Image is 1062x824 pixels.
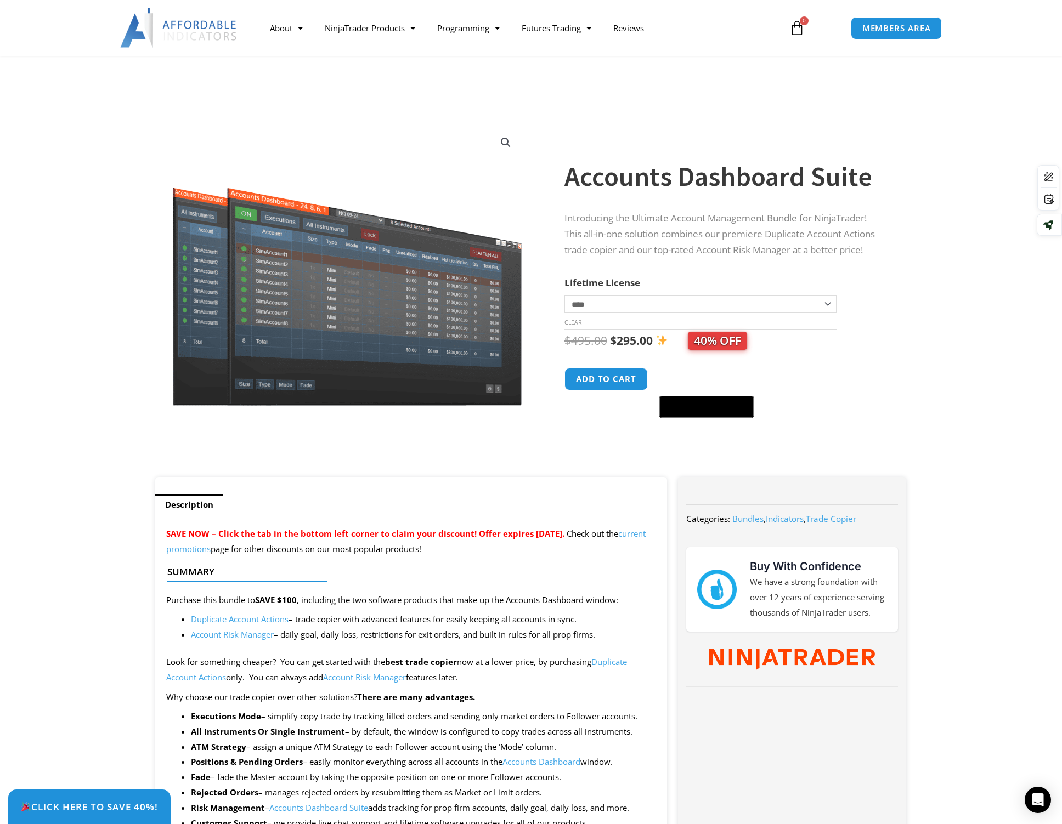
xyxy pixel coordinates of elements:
li: – manages rejected orders by resubmitting them as Market or Limit orders. [191,785,656,800]
li: – trade copier with advanced features for easily keeping all accounts in sync. [191,612,656,627]
b: ATM Strategy [191,741,246,752]
img: NinjaTrader Wordmark color RGB | Affordable Indicators – NinjaTrader [709,649,874,670]
span: $ [564,333,571,348]
span: Click Here to save 40%! [21,802,158,811]
button: Add to cart [564,368,648,390]
span: Categories: [686,513,730,524]
span: 40% OFF [688,332,747,350]
iframe: Secure express checkout frame [657,366,756,393]
p: Why choose our trade copier over other solutions? [166,690,656,705]
span: , , [732,513,856,524]
span: SAVE NOW – Click the tab in the bottom left corner to claim your discount! Offer expires [DATE]. [166,528,564,539]
li: – by default, the window is configured to copy trades across all instruments. [191,724,656,740]
strong: There are many advantages. [357,691,475,702]
p: Introducing the Ultimate Account Management Bundle for NinjaTrader! This all-in-one solution comb... [564,211,885,258]
a: Description [155,494,223,515]
strong: Fade [191,771,211,782]
strong: best trade copier [385,656,457,667]
a: Account Risk Manager [191,629,274,640]
a: Bundles [732,513,764,524]
label: Lifetime License [564,276,640,289]
a: Trade Copier [806,513,856,524]
img: ✨ [656,334,668,346]
img: 🎉 [21,802,31,811]
span: $ [610,333,617,348]
a: NinjaTrader Products [314,15,426,41]
a: 0 [773,12,821,44]
a: Account Risk Manager [323,672,406,683]
p: Check out the page for other discounts on our most popular products! [166,526,656,557]
strong: All Instruments Or Single Instrument [191,726,345,737]
a: Programming [426,15,511,41]
img: LogoAI | Affordable Indicators – NinjaTrader [120,8,238,48]
div: Open Intercom Messenger [1025,787,1051,813]
iframe: PayPal Message 1 [564,424,885,434]
a: MEMBERS AREA [851,17,942,39]
li: – fade the Master account by taking the opposite position on one or more Follower accounts. [191,770,656,785]
strong: Positions & Pending Orders [191,756,303,767]
h4: Summary [167,566,646,577]
strong: Executions Mode [191,711,261,721]
nav: Menu [259,15,777,41]
a: Futures Trading [511,15,602,41]
li: – assign a unique ATM Strategy to each Follower account using the ‘Mode’ column. [191,740,656,755]
a: Accounts Dashboard [502,756,580,767]
a: Reviews [602,15,655,41]
bdi: 495.00 [564,333,607,348]
b: Rejected Orders [191,787,258,798]
button: Buy with GPay [659,396,754,418]
a: About [259,15,314,41]
a: Duplicate Account Actions [191,613,289,624]
span: 0 [800,16,809,25]
a: Indicators [766,513,804,524]
strong: SAVE $100 [255,594,297,605]
p: We have a strong foundation with over 12 years of experience serving thousands of NinjaTrader users. [750,575,887,621]
p: Purchase this bundle to , including the two software products that make up the Accounts Dashboard... [166,593,656,608]
img: mark thumbs good 43913 | Affordable Indicators – NinjaTrader [697,570,737,609]
bdi: 295.00 [610,333,653,348]
li: – simplify copy trade by tracking filled orders and sending only market orders to Follower accounts. [191,709,656,724]
span: MEMBERS AREA [862,24,931,32]
p: Look for something cheaper? You can get started with the now at a lower price, by purchasing only... [166,655,656,685]
a: 🎉Click Here to save 40%! [8,789,171,824]
li: – easily monitor everything across all accounts in the window. [191,754,656,770]
a: Clear options [564,319,581,326]
a: View full-screen image gallery [496,133,516,152]
h3: Buy With Confidence [750,558,887,575]
li: – daily goal, daily loss, restrictions for exit orders, and built in rules for all prop firms. [191,627,656,643]
h1: Accounts Dashboard Suite [564,157,885,196]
